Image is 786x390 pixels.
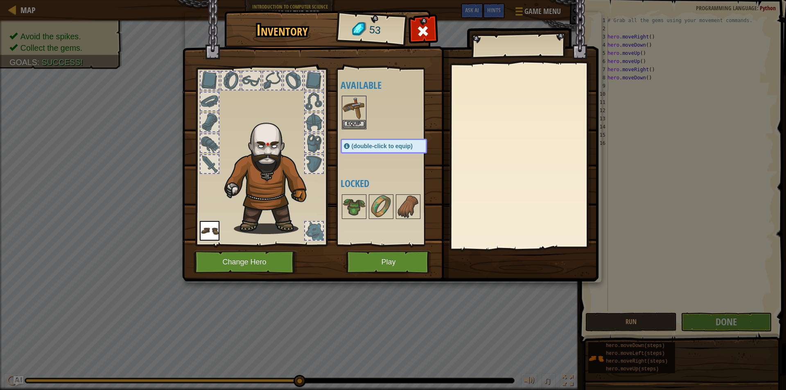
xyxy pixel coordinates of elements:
h1: Inventory [230,22,334,39]
button: Change Hero [194,251,298,273]
img: portrait.png [200,221,219,241]
button: Equip [343,120,366,128]
button: Play [346,251,431,273]
img: portrait.png [397,195,420,218]
h4: Available [341,80,443,90]
img: portrait.png [343,195,366,218]
img: goliath_hair.png [220,115,321,234]
img: portrait.png [370,195,393,218]
h4: Locked [341,178,443,189]
span: (double-click to equip) [352,143,413,149]
span: 53 [368,23,381,38]
img: portrait.png [343,97,366,119]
